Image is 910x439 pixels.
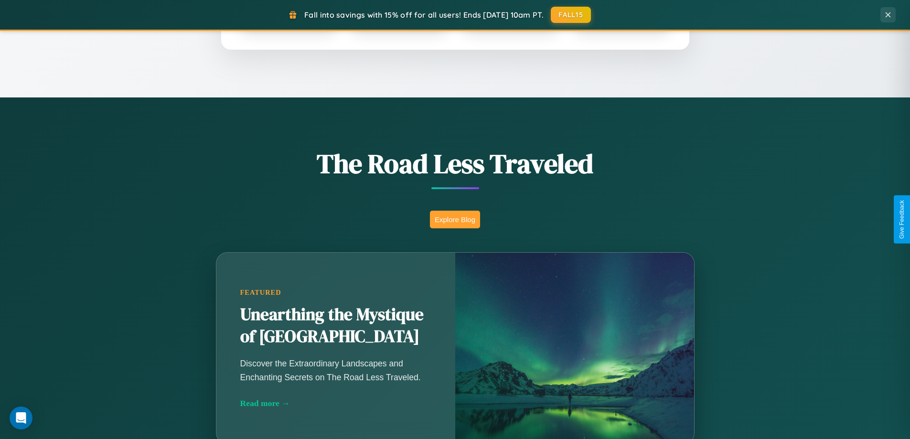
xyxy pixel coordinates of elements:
span: Fall into savings with 15% off for all users! Ends [DATE] 10am PT. [304,10,544,20]
p: Discover the Extraordinary Landscapes and Enchanting Secrets on The Road Less Traveled. [240,357,431,384]
h1: The Road Less Traveled [169,145,742,182]
button: FALL15 [551,7,591,23]
h2: Unearthing the Mystique of [GEOGRAPHIC_DATA] [240,304,431,348]
div: Give Feedback [899,200,905,239]
div: Read more → [240,398,431,408]
button: Explore Blog [430,211,480,228]
div: Featured [240,289,431,297]
div: Open Intercom Messenger [10,407,32,429]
